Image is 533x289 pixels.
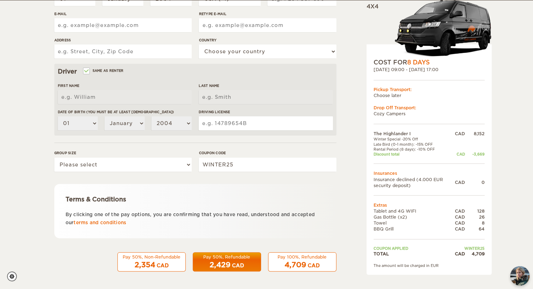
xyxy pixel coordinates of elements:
[455,226,465,232] div: CAD
[199,116,333,130] input: e.g. 14789654B
[374,250,455,256] td: TOTAL
[455,131,465,137] div: CAD
[199,109,333,115] label: Driving License
[199,90,333,104] input: e.g. Smith
[374,111,485,117] td: Cozy Campers
[117,252,186,272] button: Pay 50%, Non-Refundable 2,354 CAD
[465,179,485,185] div: 0
[407,59,430,66] span: 8 Days
[455,214,465,220] div: CAD
[374,137,455,142] td: Winter Special -20% Off
[273,254,332,260] div: Pay 100%, Refundable
[455,179,465,185] div: CAD
[510,266,529,285] button: chat-button
[374,176,455,188] td: Insurance declined (4.000 EUR security deposit)
[374,208,455,214] td: Tablet and 4G WIFI
[374,146,455,151] td: Rental Period (8 days): -10% OFF
[210,261,231,269] span: 2,429
[374,214,455,220] td: Gas Bottle (x2)
[199,83,333,88] label: Last Name
[135,261,155,269] span: 2,354
[455,208,465,214] div: CAD
[232,262,244,269] div: CAD
[58,67,333,76] div: Driver
[374,131,455,137] td: The Highlander I
[54,37,192,43] label: Address
[66,195,325,204] div: Terms & Conditions
[199,150,336,156] label: Coupon code
[58,90,192,104] input: e.g. William
[7,271,21,281] a: Cookie settings
[465,220,485,226] div: 8
[193,252,261,272] button: Pay 50%, Refundable 2,429 CAD
[54,150,192,156] label: Group size
[374,142,455,146] td: Late Bird (0-1 month): -15% OFF
[374,246,455,250] td: Coupon applied
[455,250,465,256] div: CAD
[374,87,485,92] div: Pickup Transport:
[374,226,455,232] td: BBQ Grill
[157,262,169,269] div: CAD
[122,254,181,260] div: Pay 50%, Non-Refundable
[374,220,455,226] td: Towel
[54,44,192,59] input: e.g. Street, City, Zip Code
[374,67,485,73] div: [DATE] 09:00 - [DATE] 17:00
[66,211,325,227] p: By clicking one of the pay options, you are confirming that you have read, understood and accepte...
[285,261,306,269] span: 4,709
[374,170,485,176] td: Insurances
[58,83,192,88] label: First Name
[199,37,336,43] label: Country
[74,220,126,225] a: terms and conditions
[465,152,485,157] div: -3,669
[465,131,485,137] div: 8,152
[510,266,529,285] img: Freyja at Cozy Campers
[199,11,336,16] label: Retype E-mail
[374,202,485,208] td: Extras
[374,263,485,268] div: The amount will be charged in EUR
[465,250,485,256] div: 4,709
[268,252,336,272] button: Pay 100%, Refundable 4,709 CAD
[465,208,485,214] div: 128
[199,18,336,32] input: e.g. example@example.com
[54,11,192,16] label: E-mail
[374,152,455,157] td: Discount total
[197,254,257,260] div: Pay 50%, Refundable
[465,214,485,220] div: 26
[308,262,320,269] div: CAD
[84,69,88,74] input: Same as renter
[455,152,465,157] div: CAD
[84,67,124,74] label: Same as renter
[58,109,192,115] label: Date of birth (You must be at least [DEMOGRAPHIC_DATA])
[374,92,485,98] td: Choose later
[374,59,485,67] div: COST FOR
[374,105,485,111] div: Drop Off Transport:
[54,18,192,32] input: e.g. example@example.com
[465,226,485,232] div: 64
[455,220,465,226] div: CAD
[455,246,485,250] td: WINTER25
